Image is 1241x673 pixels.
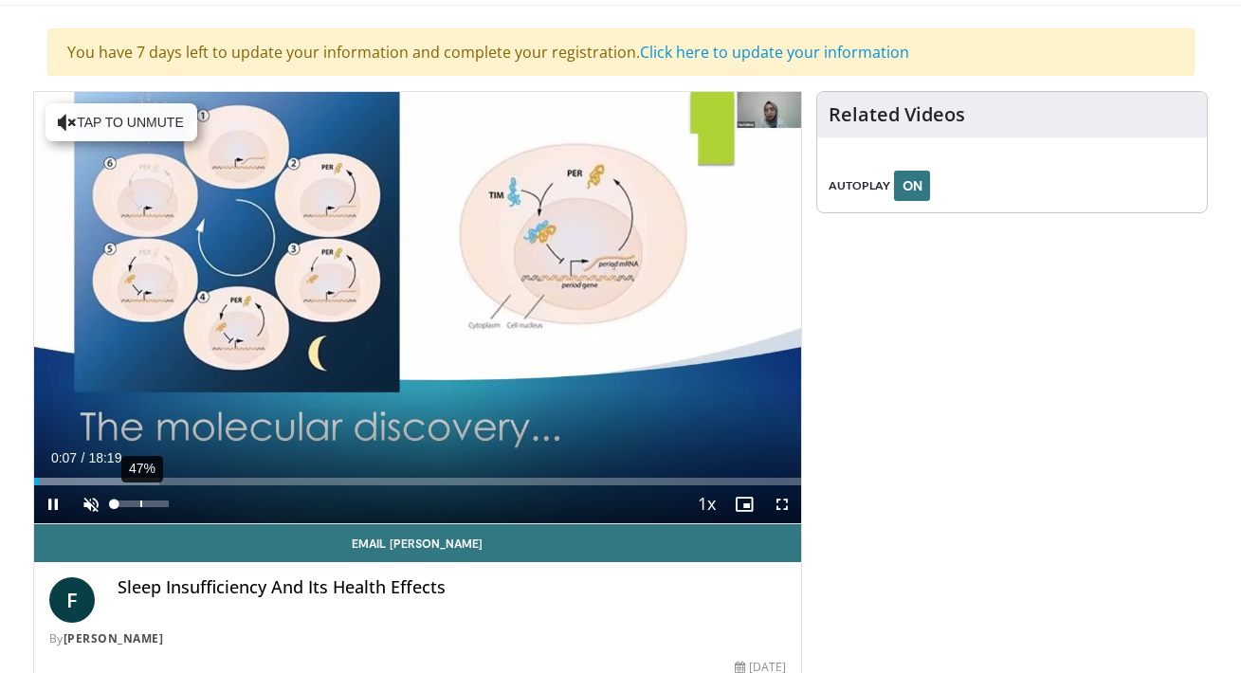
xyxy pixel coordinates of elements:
[763,485,801,523] button: Fullscreen
[829,103,965,126] h4: Related Videos
[64,630,164,646] a: [PERSON_NAME]
[894,171,930,201] button: ON
[72,485,110,523] button: Unmute
[82,450,85,465] span: /
[49,577,95,623] a: F
[34,92,802,524] video-js: Video Player
[687,485,725,523] button: Playback Rate
[640,42,909,63] a: Click here to update your information
[49,630,787,647] div: By
[725,485,763,523] button: Enable picture-in-picture mode
[829,177,890,194] span: AUTOPLAY
[115,500,169,507] div: Volume Level
[88,450,121,465] span: 18:19
[34,524,802,562] a: Email [PERSON_NAME]
[118,577,787,598] h4: Sleep Insufficiency And Its Health Effects
[34,485,72,523] button: Pause
[46,103,197,141] button: Tap to unmute
[51,450,77,465] span: 0:07
[47,28,1195,76] div: You have 7 days left to update your information and complete your registration.
[34,478,802,485] div: Progress Bar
